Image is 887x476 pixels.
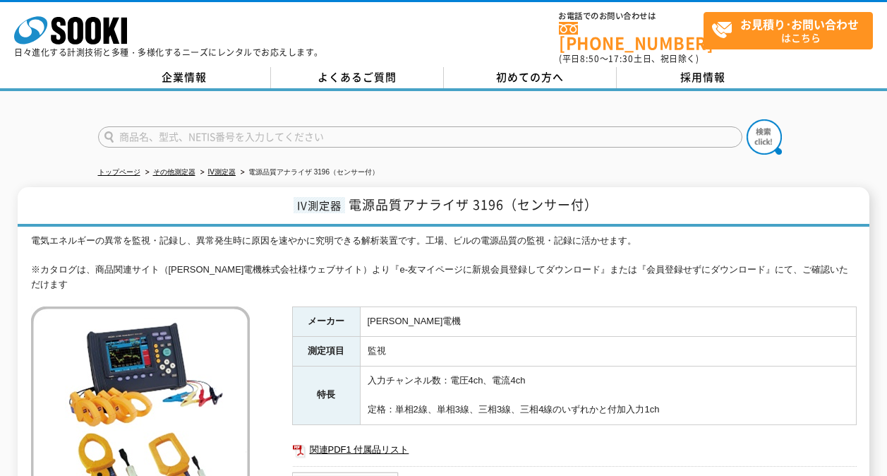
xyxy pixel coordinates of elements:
a: よくあるご質問 [271,67,444,88]
td: 監視 [360,336,856,366]
img: btn_search.png [747,119,782,155]
a: トップページ [98,168,140,176]
input: 商品名、型式、NETIS番号を入力してください [98,126,742,148]
span: はこちら [711,13,872,48]
strong: お見積り･お問い合わせ [740,16,859,32]
li: 電源品質アナライザ 3196（センサー付） [238,165,379,180]
a: IV測定器 [208,168,236,176]
a: その他測定器 [153,168,195,176]
p: 日々進化する計測技術と多種・多様化するニーズにレンタルでお応えします。 [14,48,323,56]
td: [PERSON_NAME]電機 [360,307,856,337]
th: 特長 [292,366,360,424]
a: 初めての方へ [444,67,617,88]
a: 関連PDF1 付属品リスト [292,441,857,459]
div: 電気エネルギーの異常を監視・記録し、異常発生時に原因を速やかに究明できる解析装置です。工場、ビルの電源品質の監視・記録に活かせます。 ※カタログは、商品関連サイト（[PERSON_NAME]電機... [31,234,857,292]
td: 入力チャンネル数：電圧4ch、電流4ch 定格：単相2線、単相3線、三相3線、三相4線のいずれかと付加入力1ch [360,366,856,424]
span: 17:30 [608,52,634,65]
span: 8:50 [580,52,600,65]
th: メーカー [292,307,360,337]
span: IV測定器 [294,197,345,213]
a: 企業情報 [98,67,271,88]
a: 採用情報 [617,67,790,88]
th: 測定項目 [292,336,360,366]
span: 電源品質アナライザ 3196（センサー付） [349,195,598,214]
a: お見積り･お問い合わせはこちら [704,12,873,49]
span: 初めての方へ [496,69,564,85]
span: お電話でのお問い合わせは [559,12,704,20]
span: (平日 ～ 土日、祝日除く) [559,52,699,65]
a: [PHONE_NUMBER] [559,22,704,51]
